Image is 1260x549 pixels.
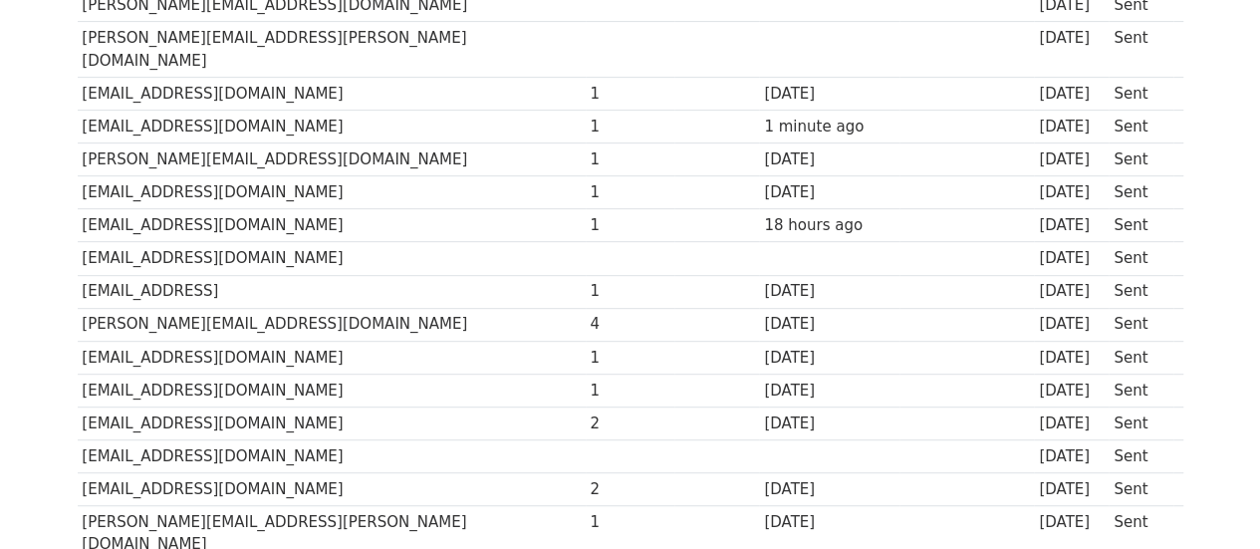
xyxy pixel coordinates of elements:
div: [DATE] [1039,511,1105,534]
div: 1 [590,181,669,204]
div: [DATE] [764,83,893,106]
td: Sent [1109,242,1172,275]
div: [DATE] [1039,247,1105,270]
td: Sent [1109,77,1172,110]
div: [DATE] [1039,445,1105,468]
div: [DATE] [1039,313,1105,336]
div: [DATE] [1039,181,1105,204]
div: [DATE] [1039,214,1105,237]
td: [PERSON_NAME][EMAIL_ADDRESS][DOMAIN_NAME] [78,308,586,341]
td: Sent [1109,341,1172,374]
td: Sent [1109,111,1172,143]
td: [EMAIL_ADDRESS][DOMAIN_NAME] [78,440,586,473]
div: [DATE] [1039,148,1105,171]
div: [DATE] [764,280,893,303]
td: Sent [1109,176,1172,209]
div: 4 [590,313,669,336]
div: [DATE] [1039,478,1105,501]
div: 1 [590,214,669,237]
div: [DATE] [1039,347,1105,370]
div: [DATE] [764,148,893,171]
div: [DATE] [764,412,893,435]
div: 18 hours ago [764,214,893,237]
div: 2 [590,412,669,435]
div: [DATE] [1039,280,1105,303]
div: [DATE] [764,347,893,370]
td: [EMAIL_ADDRESS][DOMAIN_NAME] [78,209,586,242]
td: [EMAIL_ADDRESS][DOMAIN_NAME] [78,374,586,407]
div: [DATE] [1039,83,1105,106]
td: [EMAIL_ADDRESS][DOMAIN_NAME] [78,111,586,143]
td: [EMAIL_ADDRESS][DOMAIN_NAME] [78,341,586,374]
td: Sent [1109,374,1172,407]
div: 1 minute ago [764,116,893,138]
div: 1 [590,83,669,106]
td: [EMAIL_ADDRESS][DOMAIN_NAME] [78,176,586,209]
div: [DATE] [764,181,893,204]
div: [DATE] [764,313,893,336]
td: Sent [1109,440,1172,473]
td: [EMAIL_ADDRESS][DOMAIN_NAME] [78,77,586,110]
td: [EMAIL_ADDRESS] [78,275,586,308]
div: [DATE] [1039,116,1105,138]
div: 1 [590,116,669,138]
div: 1 [590,280,669,303]
div: [DATE] [764,511,893,534]
div: 1 [590,380,669,403]
td: [PERSON_NAME][EMAIL_ADDRESS][DOMAIN_NAME] [78,143,586,176]
td: Sent [1109,209,1172,242]
td: [PERSON_NAME][EMAIL_ADDRESS][PERSON_NAME][DOMAIN_NAME] [78,22,586,78]
td: Sent [1109,143,1172,176]
td: Sent [1109,473,1172,506]
iframe: Chat Widget [1160,453,1260,549]
div: [DATE] [1039,27,1105,50]
td: [EMAIL_ADDRESS][DOMAIN_NAME] [78,407,586,439]
div: 1 [590,347,669,370]
td: Sent [1109,22,1172,78]
div: [DATE] [764,380,893,403]
td: Sent [1109,308,1172,341]
div: [DATE] [1039,412,1105,435]
div: 1 [590,148,669,171]
div: [DATE] [764,478,893,501]
div: [DATE] [1039,380,1105,403]
td: [EMAIL_ADDRESS][DOMAIN_NAME] [78,473,586,506]
td: Sent [1109,275,1172,308]
div: 1 [590,511,669,534]
div: 2 [590,478,669,501]
td: Sent [1109,407,1172,439]
td: [EMAIL_ADDRESS][DOMAIN_NAME] [78,242,586,275]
